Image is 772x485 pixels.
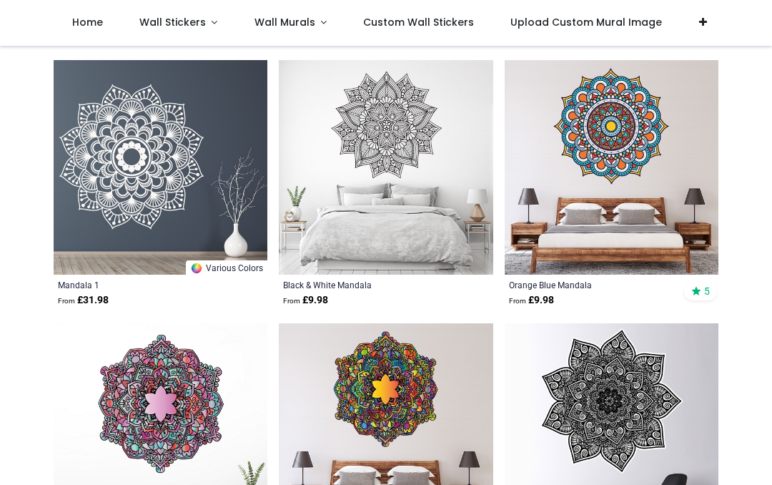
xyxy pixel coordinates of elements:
[58,297,75,305] span: From
[254,15,315,29] span: Wall Murals
[58,279,222,290] a: Mandala 1
[363,15,474,29] span: Custom Wall Stickers
[72,15,103,29] span: Home
[283,297,300,305] span: From
[704,285,710,298] span: 5
[509,293,554,308] strong: £ 9.98
[58,293,109,308] strong: £ 31.98
[283,279,447,290] a: Black & White Mandala
[505,60,718,274] img: Orange Blue Mandala Wall Sticker
[54,60,267,274] img: Mandala 1 Wall Sticker
[139,15,206,29] span: Wall Stickers
[509,279,673,290] a: Orange Blue Mandala
[510,15,662,29] span: Upload Custom Mural Image
[279,60,493,274] img: Black & White Mandala Wall Sticker
[186,260,267,275] a: Various Colors
[190,262,203,275] img: Color Wheel
[283,293,328,308] strong: £ 9.98
[509,297,526,305] span: From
